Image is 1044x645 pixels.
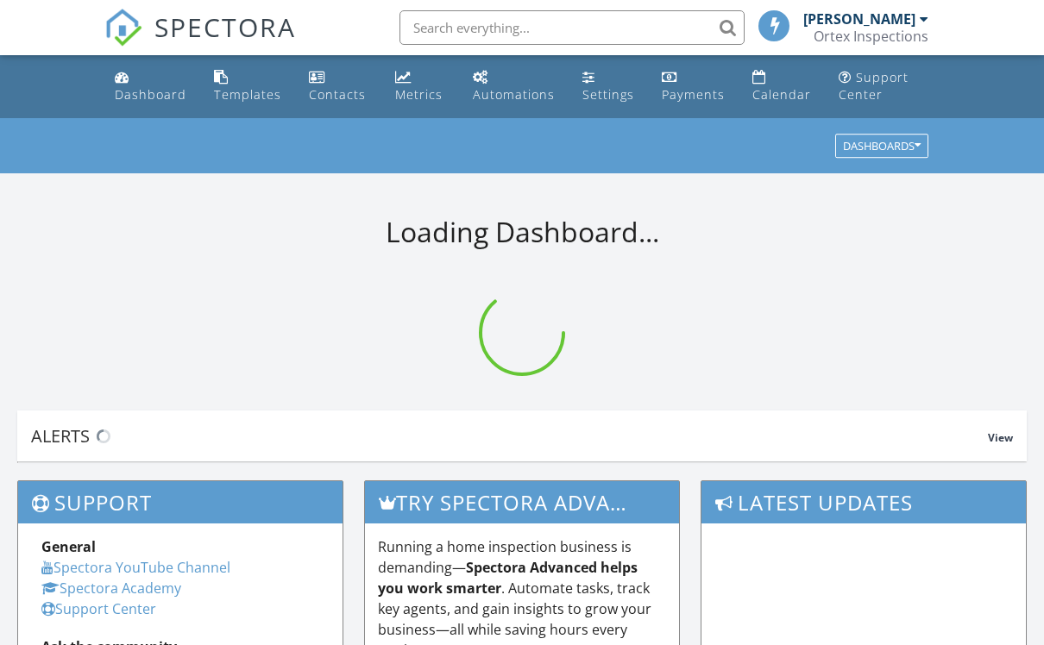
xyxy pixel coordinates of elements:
strong: General [41,537,96,556]
h3: Support [18,481,343,523]
a: SPECTORA [104,23,296,59]
div: Automations [473,86,555,103]
span: View [988,430,1013,445]
a: Support Center [41,599,156,618]
div: Contacts [309,86,366,103]
button: Dashboards [835,135,928,159]
input: Search everything... [399,10,745,45]
div: [PERSON_NAME] [803,10,915,28]
a: Support Center [832,62,936,111]
div: Ortex Inspections [814,28,928,45]
div: Templates [214,86,281,103]
a: Automations (Basic) [466,62,562,111]
div: Metrics [395,86,443,103]
strong: Spectora Advanced helps you work smarter [378,558,638,598]
a: Spectora YouTube Channel [41,558,230,577]
a: Settings [575,62,641,111]
a: Contacts [302,62,374,111]
div: Payments [662,86,725,103]
a: Spectora Academy [41,579,181,598]
h3: Latest Updates [701,481,1026,523]
a: Metrics [388,62,453,111]
div: Alerts [31,424,988,448]
div: Settings [582,86,634,103]
a: Dashboard [108,62,193,111]
div: Dashboards [843,141,921,153]
h3: Try spectora advanced [DATE] [365,481,679,523]
a: Payments [655,62,732,111]
div: Support Center [839,69,909,103]
a: Calendar [745,62,818,111]
span: SPECTORA [154,9,296,45]
a: Templates [207,62,288,111]
img: The Best Home Inspection Software - Spectora [104,9,142,47]
div: Dashboard [115,86,186,103]
div: Calendar [752,86,811,103]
